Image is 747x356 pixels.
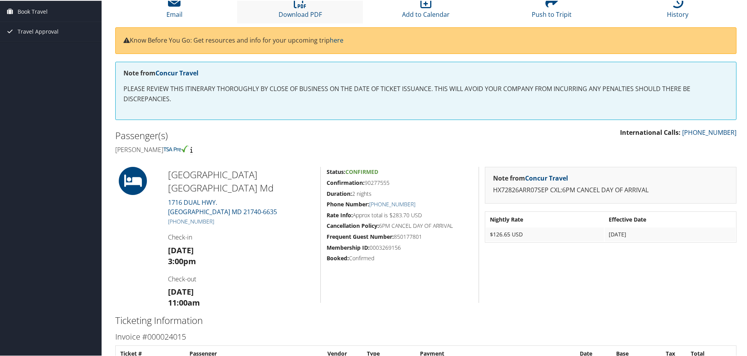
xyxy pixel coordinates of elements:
[155,68,198,77] a: Concur Travel
[327,200,369,207] strong: Phone Number:
[682,127,736,136] a: [PHONE_NUMBER]
[327,167,345,175] strong: Status:
[18,1,48,21] span: Book Travel
[327,254,473,261] h5: Confirmed
[115,331,736,342] h3: Invoice #000024015
[168,297,200,307] strong: 11:00am
[168,217,214,224] a: [PHONE_NUMBER]
[327,232,473,240] h5: 850177801
[327,243,370,250] strong: Membership ID:
[168,244,194,255] strong: [DATE]
[493,173,568,182] strong: Note from
[327,189,473,197] h5: 2 nights
[115,145,420,153] h4: [PERSON_NAME]
[115,128,420,141] h2: Passenger(s)
[168,197,277,215] a: 1716 DUAL HWY.[GEOGRAPHIC_DATA] MD 21740-6635
[369,200,415,207] a: [PHONE_NUMBER]
[115,313,736,326] h2: Ticketing Information
[168,286,194,296] strong: [DATE]
[163,145,189,152] img: tsa-precheck.png
[168,255,196,266] strong: 3:00pm
[620,127,681,136] strong: International Calls:
[327,232,394,240] strong: Frequent Guest Number:
[327,254,349,261] strong: Booked:
[18,21,59,41] span: Travel Approval
[493,184,728,195] p: HX72826ARR07SEP CXL:6PM CANCEL DAY OF ARRIVAL
[123,68,198,77] strong: Note from
[525,173,568,182] a: Concur Travel
[168,167,315,193] h2: [GEOGRAPHIC_DATA] [GEOGRAPHIC_DATA] Md
[327,243,473,251] h5: 0003269156
[327,211,473,218] h5: Approx total is $283.70 USD
[168,232,315,241] h4: Check-in
[123,83,728,103] p: PLEASE REVIEW THIS ITINERARY THOROUGHLY BY CLOSE OF BUSINESS ON THE DATE OF TICKET ISSUANCE. THIS...
[327,178,365,186] strong: Confirmation:
[123,35,728,45] p: Know Before You Go: Get resources and info for your upcoming trip
[486,227,604,241] td: $126.65 USD
[486,212,604,226] th: Nightly Rate
[327,178,473,186] h5: 90277555
[168,274,315,283] h4: Check-out
[327,189,352,197] strong: Duration:
[330,35,343,44] a: here
[327,211,353,218] strong: Rate Info:
[605,212,735,226] th: Effective Date
[327,221,473,229] h5: 6PM CANCEL DAY OF ARRIVAL
[327,221,379,229] strong: Cancellation Policy:
[345,167,378,175] span: Confirmed
[605,227,735,241] td: [DATE]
